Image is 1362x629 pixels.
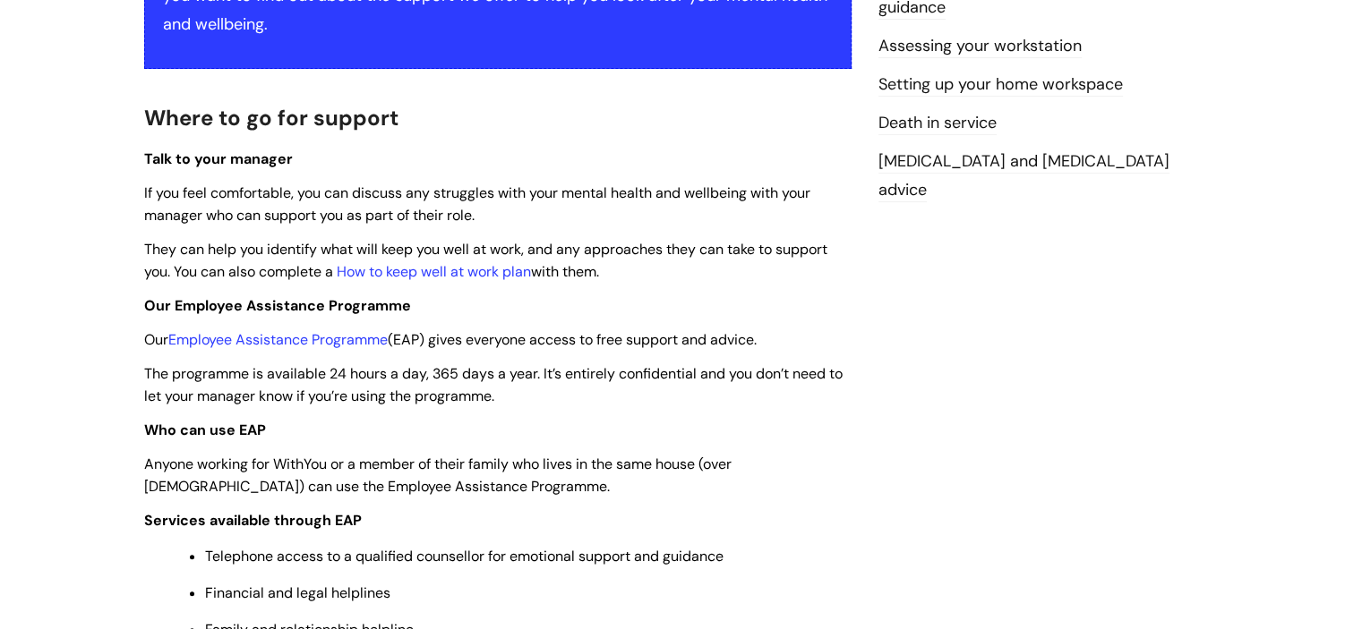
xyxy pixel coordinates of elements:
span: Talk to your manager [144,149,293,168]
strong: Who can use EAP [144,421,266,439]
a: Death in service [878,112,997,135]
span: The programme is available 24 hours a day, 365 days a year. It’s entirely confidential and you do... [144,364,843,405]
span: Telephone access to a qualified counsellor for emotional support and guidance [205,547,724,565]
span: Anyone working for WithYou or a member of their family who lives in the same house (over [DEMOGRA... [144,455,732,496]
span: Financial and legal helplines [205,583,390,602]
span: Our (EAP) gives everyone access to free support and advice. [144,330,757,349]
span: Where to go for support [144,104,398,132]
strong: Services available through EAP [144,511,362,530]
a: How to keep well at work plan [337,262,531,281]
span: with them. [531,262,599,281]
a: [MEDICAL_DATA] and [MEDICAL_DATA] advice [878,150,1169,202]
span: If you feel comfortable, you can discuss any struggles with your mental health and wellbeing with... [144,183,810,225]
a: Setting up your home workspace [878,73,1123,97]
span: Our Employee Assistance Programme [144,296,411,315]
span: They can help you identify what will keep you well at work, and any approaches they can take to s... [144,240,827,281]
a: Assessing your workstation [878,35,1082,58]
a: Employee Assistance Programme [168,330,388,349]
